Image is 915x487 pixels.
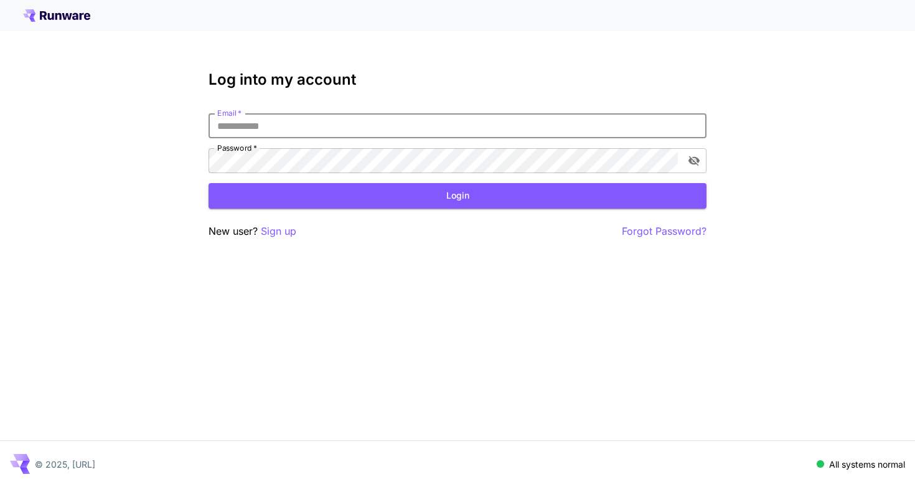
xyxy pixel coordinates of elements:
[209,224,296,239] p: New user?
[209,183,706,209] button: Login
[261,224,296,239] button: Sign up
[217,108,242,118] label: Email
[829,458,905,471] p: All systems normal
[35,458,95,471] p: © 2025, [URL]
[209,71,706,88] h3: Log into my account
[683,149,705,172] button: toggle password visibility
[217,143,257,153] label: Password
[622,224,706,239] button: Forgot Password?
